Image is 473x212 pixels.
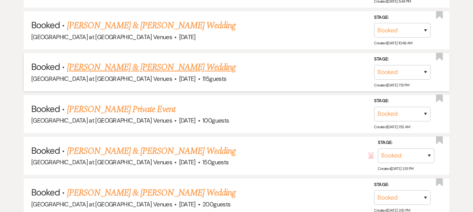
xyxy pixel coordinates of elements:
span: 115 guests [202,75,226,83]
span: 150 guests [202,158,228,166]
span: Booked [31,61,60,73]
span: [DATE] [179,200,195,208]
span: [GEOGRAPHIC_DATA] at [GEOGRAPHIC_DATA] Venues [31,117,172,124]
span: Booked [31,19,60,31]
a: [PERSON_NAME] & [PERSON_NAME] Wedding [67,144,235,158]
a: [PERSON_NAME] Private Event [67,103,175,116]
span: Booked [31,145,60,156]
label: Stage: [374,55,430,64]
label: Stage: [378,139,434,147]
a: [PERSON_NAME] & [PERSON_NAME] Wedding [67,61,235,74]
span: Created: [DATE] 7:51 PM [374,83,409,88]
span: [DATE] [179,75,195,83]
span: [GEOGRAPHIC_DATA] at [GEOGRAPHIC_DATA] Venues [31,75,172,83]
span: 100 guests [202,117,229,124]
span: Created: [DATE] 10:49 AM [374,41,412,45]
span: Booked [31,103,60,115]
span: Created: [DATE] 1:55 AM [374,124,410,129]
a: [PERSON_NAME] & [PERSON_NAME] Wedding [67,19,235,32]
label: Stage: [374,14,430,22]
span: Booked [31,186,60,198]
span: [GEOGRAPHIC_DATA] at [GEOGRAPHIC_DATA] Venues [31,158,172,166]
a: [PERSON_NAME] & [PERSON_NAME] Wedding [67,186,235,200]
span: [DATE] [179,33,195,41]
span: [GEOGRAPHIC_DATA] at [GEOGRAPHIC_DATA] Venues [31,200,172,208]
label: Stage: [374,180,430,189]
label: Stage: [374,97,430,105]
span: Created: [DATE] 2:51 PM [378,166,413,171]
span: [DATE] [179,117,195,124]
span: [GEOGRAPHIC_DATA] at [GEOGRAPHIC_DATA] Venues [31,33,172,41]
span: 200 guests [202,200,230,208]
span: [DATE] [179,158,195,166]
